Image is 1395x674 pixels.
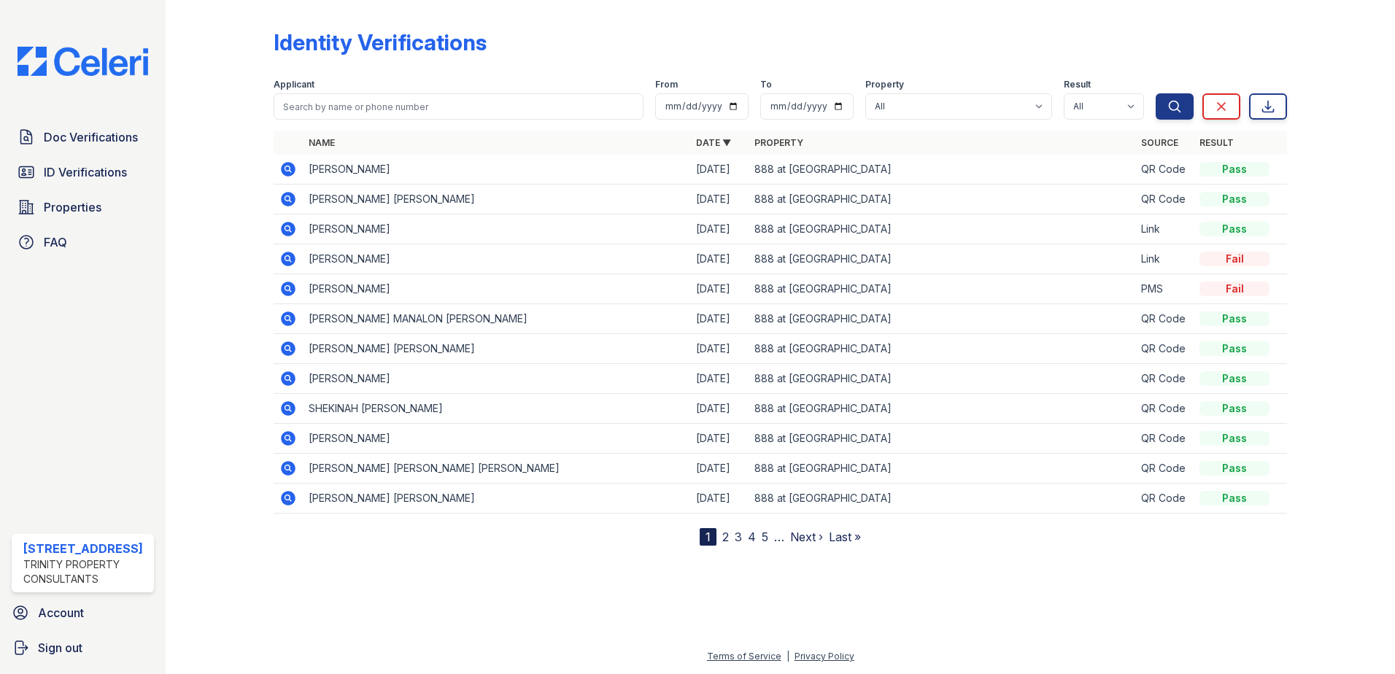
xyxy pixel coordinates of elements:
[1199,137,1234,148] a: Result
[303,155,690,185] td: [PERSON_NAME]
[787,651,789,662] div: |
[749,155,1136,185] td: 888 at [GEOGRAPHIC_DATA]
[1135,394,1194,424] td: QR Code
[1135,185,1194,214] td: QR Code
[1199,491,1270,505] div: Pass
[754,137,803,148] a: Property
[762,530,768,544] a: 5
[274,93,644,120] input: Search by name or phone number
[749,334,1136,364] td: 888 at [GEOGRAPHIC_DATA]
[749,304,1136,334] td: 888 at [GEOGRAPHIC_DATA]
[12,228,154,257] a: FAQ
[1199,282,1270,296] div: Fail
[1199,371,1270,386] div: Pass
[749,274,1136,304] td: 888 at [GEOGRAPHIC_DATA]
[12,158,154,187] a: ID Verifications
[749,424,1136,454] td: 888 at [GEOGRAPHIC_DATA]
[303,484,690,514] td: [PERSON_NAME] [PERSON_NAME]
[303,364,690,394] td: [PERSON_NAME]
[1199,222,1270,236] div: Pass
[12,123,154,152] a: Doc Verifications
[44,128,138,146] span: Doc Verifications
[722,530,729,544] a: 2
[44,233,67,251] span: FAQ
[865,79,904,90] label: Property
[690,424,749,454] td: [DATE]
[690,454,749,484] td: [DATE]
[700,528,716,546] div: 1
[303,214,690,244] td: [PERSON_NAME]
[1135,364,1194,394] td: QR Code
[1135,424,1194,454] td: QR Code
[790,530,823,544] a: Next ›
[1199,162,1270,177] div: Pass
[23,540,148,557] div: [STREET_ADDRESS]
[690,364,749,394] td: [DATE]
[774,528,784,546] span: …
[749,364,1136,394] td: 888 at [GEOGRAPHIC_DATA]
[707,651,781,662] a: Terms of Service
[1199,252,1270,266] div: Fail
[690,304,749,334] td: [DATE]
[44,163,127,181] span: ID Verifications
[303,274,690,304] td: [PERSON_NAME]
[749,214,1136,244] td: 888 at [GEOGRAPHIC_DATA]
[303,424,690,454] td: [PERSON_NAME]
[1141,137,1178,148] a: Source
[655,79,678,90] label: From
[303,304,690,334] td: [PERSON_NAME] MANALON [PERSON_NAME]
[303,334,690,364] td: [PERSON_NAME] [PERSON_NAME]
[1135,244,1194,274] td: Link
[749,185,1136,214] td: 888 at [GEOGRAPHIC_DATA]
[795,651,854,662] a: Privacy Policy
[303,394,690,424] td: SHEKINAH [PERSON_NAME]
[1135,214,1194,244] td: Link
[749,484,1136,514] td: 888 at [GEOGRAPHIC_DATA]
[690,484,749,514] td: [DATE]
[309,137,335,148] a: Name
[690,214,749,244] td: [DATE]
[6,47,160,76] img: CE_Logo_Blue-a8612792a0a2168367f1c8372b55b34899dd931a85d93a1a3d3e32e68fde9ad4.png
[1135,334,1194,364] td: QR Code
[760,79,772,90] label: To
[274,29,487,55] div: Identity Verifications
[749,244,1136,274] td: 888 at [GEOGRAPHIC_DATA]
[1135,274,1194,304] td: PMS
[735,530,742,544] a: 3
[303,244,690,274] td: [PERSON_NAME]
[38,639,82,656] span: Sign out
[748,530,756,544] a: 4
[829,530,861,544] a: Last »
[12,193,154,222] a: Properties
[23,557,148,586] div: Trinity Property Consultants
[1135,155,1194,185] td: QR Code
[690,274,749,304] td: [DATE]
[6,598,160,627] a: Account
[1135,454,1194,484] td: QR Code
[1199,311,1270,326] div: Pass
[303,185,690,214] td: [PERSON_NAME] [PERSON_NAME]
[1199,192,1270,206] div: Pass
[1199,431,1270,446] div: Pass
[1135,304,1194,334] td: QR Code
[749,454,1136,484] td: 888 at [GEOGRAPHIC_DATA]
[690,185,749,214] td: [DATE]
[696,137,731,148] a: Date ▼
[690,394,749,424] td: [DATE]
[690,155,749,185] td: [DATE]
[303,454,690,484] td: [PERSON_NAME] [PERSON_NAME] [PERSON_NAME]
[1135,484,1194,514] td: QR Code
[1199,461,1270,476] div: Pass
[690,244,749,274] td: [DATE]
[1199,341,1270,356] div: Pass
[6,633,160,662] a: Sign out
[1064,79,1091,90] label: Result
[38,604,84,621] span: Account
[690,334,749,364] td: [DATE]
[749,394,1136,424] td: 888 at [GEOGRAPHIC_DATA]
[44,198,101,216] span: Properties
[1199,401,1270,416] div: Pass
[274,79,314,90] label: Applicant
